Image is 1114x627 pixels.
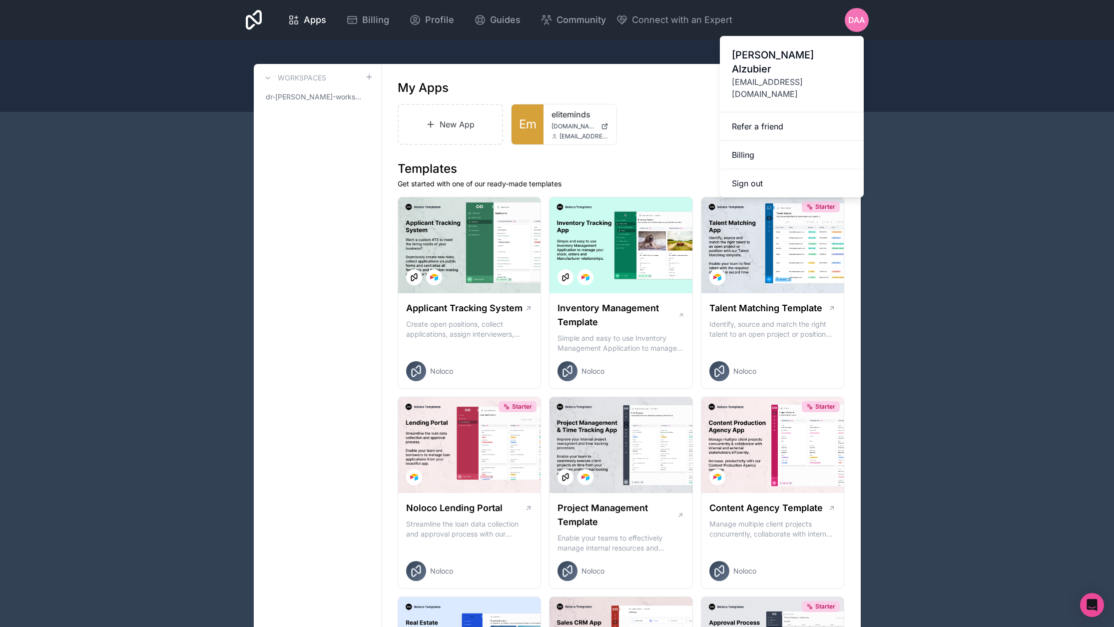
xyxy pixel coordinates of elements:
span: Connect with an Expert [632,13,732,27]
img: Airtable Logo [713,273,721,281]
button: Connect with an Expert [616,13,732,27]
a: Em [512,104,544,144]
a: Billing [338,9,397,31]
img: Airtable Logo [430,273,438,281]
span: Noloco [733,566,756,576]
a: Guides [466,9,529,31]
a: Workspaces [262,72,326,84]
span: Starter [512,403,532,411]
a: Profile [401,9,462,31]
span: Noloco [581,566,604,576]
span: Profile [425,13,454,27]
span: Starter [815,203,835,211]
a: dr-[PERSON_NAME]-workspace [262,88,373,106]
a: eliteminds [552,108,608,120]
img: Airtable Logo [581,473,589,481]
span: DAA [848,14,865,26]
h3: Workspaces [278,73,326,83]
p: Identify, source and match the right talent to an open project or position with our Talent Matchi... [709,319,836,339]
span: [EMAIL_ADDRESS][DOMAIN_NAME] [732,76,852,100]
h1: Applicant Tracking System [406,301,523,315]
p: Get started with one of our ready-made templates [398,179,845,189]
span: Apps [304,13,326,27]
p: Manage multiple client projects concurrently, collaborate with internal and external stakeholders... [709,519,836,539]
span: Starter [815,603,835,611]
span: Community [557,13,606,27]
span: [DOMAIN_NAME] [552,122,597,130]
h1: My Apps [398,80,449,96]
a: [DOMAIN_NAME] [552,122,608,130]
h1: Inventory Management Template [557,301,677,329]
h1: Content Agency Template [709,501,823,515]
a: New App [398,104,504,145]
span: Billing [362,13,389,27]
span: [EMAIL_ADDRESS][DOMAIN_NAME] [559,132,608,140]
a: Refer a friend [720,112,864,141]
h1: Templates [398,161,845,177]
p: Create open positions, collect applications, assign interviewers, centralise candidate feedback a... [406,319,533,339]
span: dr-[PERSON_NAME]-workspace [266,92,365,102]
iframe: Slideout [907,486,1114,627]
img: Airtable Logo [581,273,589,281]
span: Noloco [430,566,453,576]
h1: Noloco Lending Portal [406,501,503,515]
img: Airtable Logo [713,473,721,481]
span: Em [519,116,537,132]
h1: Talent Matching Template [709,301,822,315]
span: Noloco [733,366,756,376]
a: Billing [720,141,864,169]
span: Starter [815,403,835,411]
span: [PERSON_NAME] Alzubier [732,48,852,76]
a: Community [533,9,614,31]
p: Streamline the loan data collection and approval process with our Lending Portal template. [406,519,533,539]
img: Airtable Logo [410,473,418,481]
p: Enable your teams to effectively manage internal resources and execute client projects on time. [557,533,684,553]
p: Simple and easy to use Inventory Management Application to manage your stock, orders and Manufact... [557,333,684,353]
button: Sign out [720,169,864,197]
span: Noloco [581,366,604,376]
span: Noloco [430,366,453,376]
a: Apps [280,9,334,31]
span: Guides [490,13,521,27]
h1: Project Management Template [557,501,677,529]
